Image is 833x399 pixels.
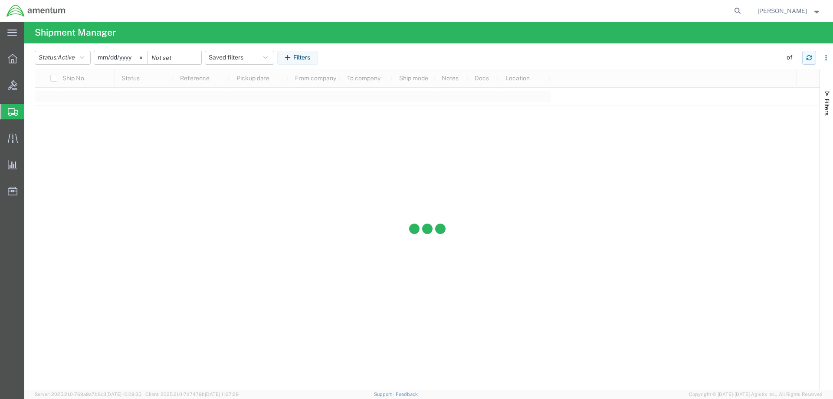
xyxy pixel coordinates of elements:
input: Not set [148,51,201,64]
button: Status:Active [35,51,91,65]
span: Active [58,54,75,61]
img: logo [6,4,66,17]
span: Filters [823,99,830,115]
span: [DATE] 11:37:29 [205,392,239,397]
a: Support [374,392,396,397]
span: Client: 2025.21.0-7d7479b [145,392,239,397]
h4: Shipment Manager [35,22,116,43]
input: Not set [94,51,148,64]
span: Copyright © [DATE]-[DATE] Agistix Inc., All Rights Reserved [689,391,823,398]
div: - of - [784,53,799,62]
button: [PERSON_NAME] [757,6,821,16]
span: Server: 2025.21.0-769a9a7b8c3 [35,392,141,397]
span: Kevin Laarz [758,6,807,16]
button: Filters [277,51,318,65]
button: Saved filters [205,51,274,65]
span: [DATE] 10:09:35 [106,392,141,397]
a: Feedback [396,392,418,397]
